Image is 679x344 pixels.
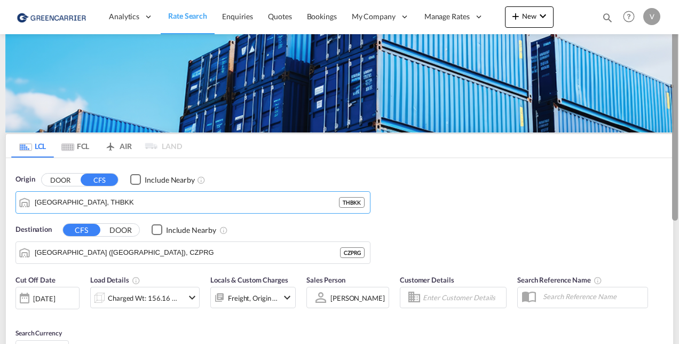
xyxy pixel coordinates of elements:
md-checkbox: Checkbox No Ink [130,174,195,185]
span: Search Reference Name [517,276,602,284]
div: Include Nearby [166,225,216,236]
span: Bookings [307,12,337,21]
div: Include Nearby [145,175,195,185]
span: Customer Details [400,276,454,284]
span: Enquiries [222,12,253,21]
md-checkbox: Checkbox No Ink [152,224,216,236]
md-icon: icon-chevron-down [536,10,549,22]
span: Search Currency [15,329,62,337]
md-icon: icon-plus 400-fg [509,10,522,22]
button: DOOR [42,174,79,186]
span: Origin [15,174,35,185]
md-input-container: Prague (Praha), CZPRG [16,242,370,263]
div: Help [620,7,643,27]
md-input-container: Bangkok, THBKK [16,192,370,213]
md-tab-item: LCL [11,134,54,158]
div: Charged Wt: 156.16 W/Micon-chevron-down [90,287,200,308]
span: My Company [352,11,396,22]
input: Enter Customer Details [423,290,503,306]
div: [DATE] [33,294,55,303]
div: icon-magnify [602,12,613,28]
span: New [509,12,549,20]
button: DOOR [102,224,139,236]
md-icon: Unchecked: Ignores neighbouring ports when fetching rates.Checked : Includes neighbouring ports w... [197,176,206,184]
div: [PERSON_NAME] [330,294,385,302]
span: Analytics [109,11,139,22]
div: THBKK [339,197,365,208]
span: Load Details [90,276,140,284]
span: Manage Rates [424,11,470,22]
md-icon: icon-airplane [104,140,117,148]
span: Sales Person [306,276,345,284]
md-select: Sales Person: Veronika Mojdlova [329,290,386,306]
md-icon: Chargeable Weight [132,276,140,285]
button: icon-plus 400-fgNewicon-chevron-down [505,6,554,28]
md-pagination-wrapper: Use the left and right arrow keys to navigate between tabs [11,134,182,158]
div: [DATE] [15,287,80,309]
md-icon: Your search will be saved by the below given name [594,276,602,285]
md-icon: icon-magnify [602,12,613,24]
div: Freight Origin Destinationicon-chevron-down [210,287,296,308]
span: Quotes [268,12,291,21]
span: Help [620,7,638,26]
div: V [643,8,660,25]
button: CFS [63,224,100,236]
md-icon: icon-chevron-down [186,291,199,304]
input: Search by Port [35,245,340,261]
button: CFS [81,174,118,186]
md-tab-item: AIR [97,134,139,158]
md-tab-item: FCL [54,134,97,158]
span: Locals & Custom Charges [210,276,288,284]
span: Destination [15,224,52,235]
div: Freight Origin Destination [228,291,278,306]
img: GreenCarrierFCL_LCL.png [5,34,674,132]
md-datepicker: Select [15,308,23,323]
span: Cut Off Date [15,276,56,284]
span: Rate Search [168,11,207,20]
md-icon: icon-chevron-down [281,291,294,304]
md-icon: Unchecked: Ignores neighbouring ports when fetching rates.Checked : Includes neighbouring ports w... [219,226,228,234]
input: Search Reference Name [538,288,648,304]
div: CZPRG [340,247,365,258]
div: Charged Wt: 156.16 W/M [108,291,183,306]
input: Search by Port [35,194,339,210]
img: 757bc1808afe11efb73cddab9739634b.png [16,5,88,29]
